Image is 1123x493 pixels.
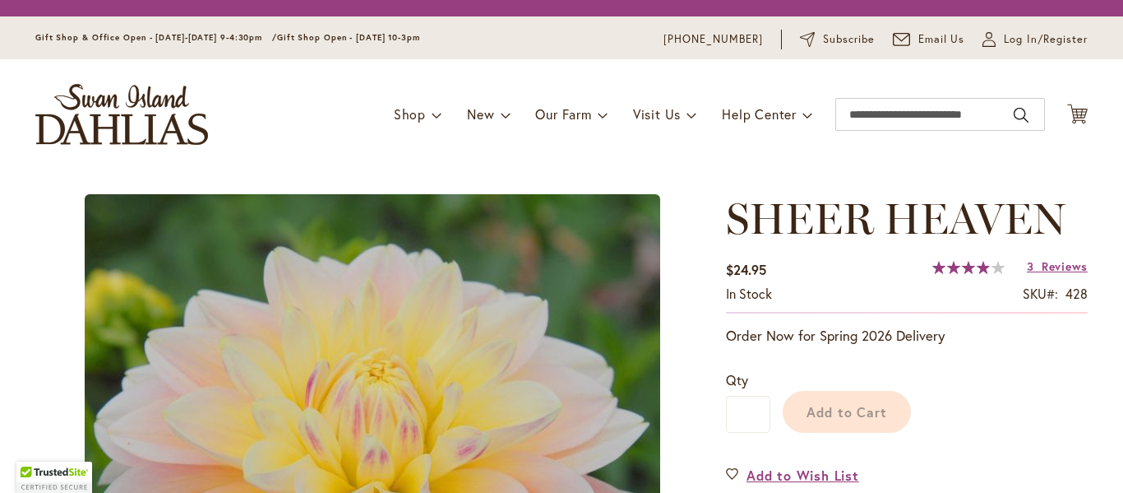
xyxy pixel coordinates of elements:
span: Reviews [1042,258,1088,274]
span: Gift Shop Open - [DATE] 10-3pm [277,32,420,43]
span: Qty [726,371,748,388]
a: Log In/Register [982,31,1088,48]
a: Add to Wish List [726,466,859,485]
strong: SKU [1023,285,1058,302]
span: Add to Wish List [746,466,859,485]
span: Subscribe [823,31,875,48]
div: 428 [1065,285,1088,304]
span: New [467,105,494,123]
span: Our Farm [535,105,591,123]
span: Email Us [918,31,965,48]
a: store logo [35,84,208,145]
span: $24.95 [726,261,766,278]
a: Email Us [893,31,965,48]
span: 3 [1027,258,1034,274]
div: Availability [726,285,772,304]
a: 3 Reviews [1027,258,1088,274]
span: In stock [726,285,772,302]
span: Log In/Register [1004,31,1088,48]
span: Help Center [722,105,797,123]
a: [PHONE_NUMBER] [663,31,763,48]
span: Visit Us [633,105,681,123]
div: TrustedSite Certified [16,462,92,493]
div: 78% [932,261,1005,274]
span: Shop [394,105,426,123]
p: Order Now for Spring 2026 Delivery [726,326,1088,346]
a: Subscribe [800,31,875,48]
button: Search [1014,102,1028,128]
span: Gift Shop & Office Open - [DATE]-[DATE] 9-4:30pm / [35,32,277,43]
span: SHEER HEAVEN [726,193,1065,244]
